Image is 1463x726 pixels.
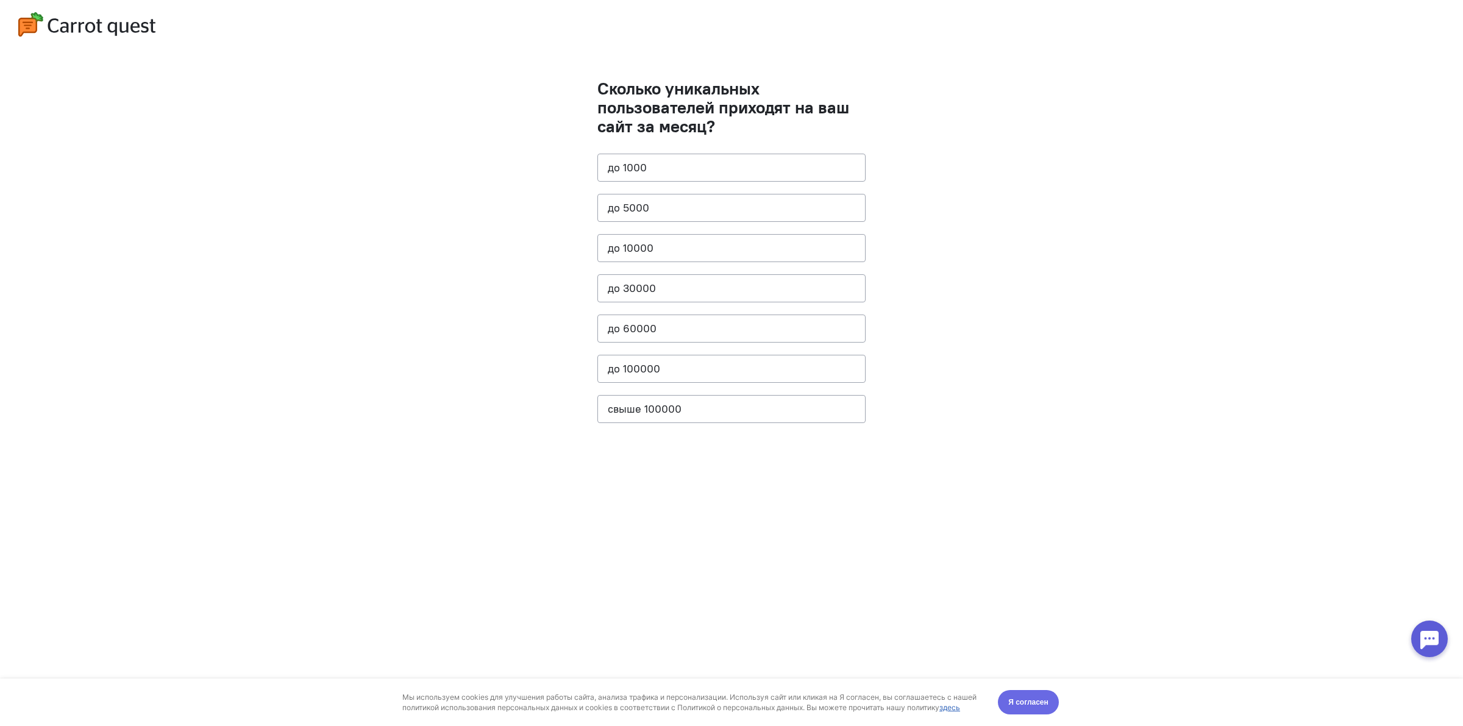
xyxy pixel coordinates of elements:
button: свыше 100000 [597,395,866,423]
button: до 1000 [597,154,866,182]
button: до 60000 [597,315,866,343]
button: до 30000 [597,274,866,302]
a: здесь [939,24,960,34]
h1: Сколько уникальных пользователей приходят на ваш сайт за месяц? [597,79,866,135]
button: до 10000 [597,234,866,262]
button: до 5000 [597,194,866,222]
div: Мы используем cookies для улучшения работы сайта, анализа трафика и персонализации. Используя сай... [402,13,984,34]
button: до 100000 [597,355,866,383]
span: Я согласен [1008,18,1048,30]
button: Я согласен [998,12,1059,36]
img: logo [18,12,155,37]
